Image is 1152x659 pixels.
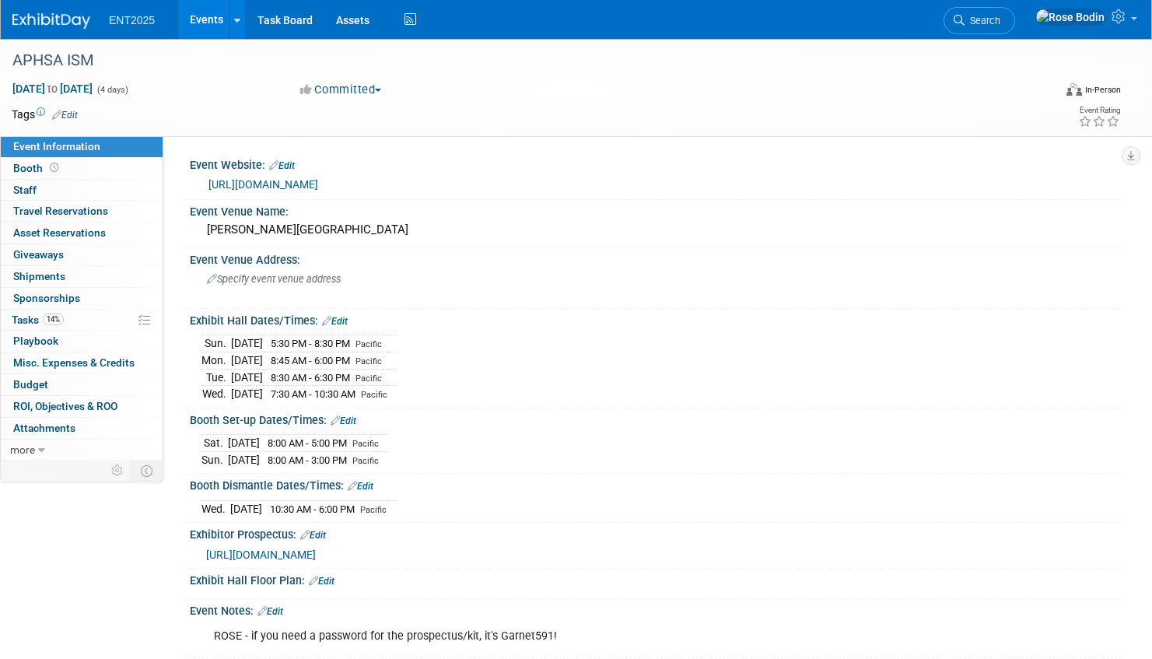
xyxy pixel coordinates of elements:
img: ExhibitDay [12,13,90,29]
a: Booth [1,158,163,179]
img: Rose Bodin [1035,9,1105,26]
a: Playbook [1,331,163,352]
a: Edit [269,160,295,171]
span: Booth not reserved yet [47,162,61,174]
span: Event Information [13,140,100,152]
span: Sponsorships [13,292,80,304]
img: Format-Inperson.png [1066,83,1082,96]
span: Attachments [13,422,75,434]
span: Pacific [361,390,387,400]
td: [DATE] [231,352,263,370]
span: Pacific [355,339,382,349]
span: Search [965,15,1000,26]
div: ROSE - if you need a password for the prospectus/kit, it's Garnet591! [203,621,942,652]
td: Tue. [201,369,231,386]
span: Pacific [352,439,379,449]
div: Booth Dismantle Dates/Times: [190,474,1121,494]
div: [PERSON_NAME][GEOGRAPHIC_DATA] [201,218,1109,242]
td: Sun. [201,451,228,468]
a: Edit [257,606,283,617]
a: Asset Reservations [1,223,163,244]
div: In-Person [1084,84,1121,96]
div: Event Rating [1078,107,1120,114]
div: Exhibitor Prospectus: [190,523,1121,543]
span: Pacific [355,373,382,384]
span: Tasks [12,314,64,326]
div: Event Notes: [190,599,1121,619]
a: Edit [348,481,373,492]
a: Staff [1,180,163,201]
div: Booth Set-up Dates/Times: [190,408,1121,429]
span: Travel Reservations [13,205,108,217]
span: Giveaways [13,248,64,261]
span: 8:45 AM - 6:00 PM [271,355,350,366]
td: Wed. [201,500,230,517]
span: Asset Reservations [13,226,106,239]
span: ROI, Objectives & ROO [13,400,117,412]
a: Misc. Expenses & Credits [1,352,163,373]
td: [DATE] [228,451,260,468]
td: [DATE] [231,386,263,402]
span: ENT2025 [109,14,155,26]
div: Exhibit Hall Floor Plan: [190,569,1121,589]
span: Specify event venue address [207,273,341,285]
a: Edit [52,110,78,121]
span: Pacific [360,505,387,515]
span: 14% [43,314,64,325]
button: Committed [295,82,387,98]
a: Edit [309,576,334,587]
span: 5:30 PM - 8:30 PM [271,338,350,349]
div: Event Format [955,81,1121,104]
span: 7:30 AM - 10:30 AM [271,388,355,400]
div: Event Venue Name: [190,200,1121,219]
td: [DATE] [228,435,260,452]
span: Staff [13,184,37,196]
a: more [1,440,163,461]
span: more [10,443,35,456]
a: Giveaways [1,244,163,265]
td: Personalize Event Tab Strip [104,461,131,481]
td: Toggle Event Tabs [131,461,163,481]
span: Playbook [13,335,58,347]
div: APHSA ISM [7,47,1027,75]
span: 8:00 AM - 3:00 PM [268,454,347,466]
a: Edit [331,415,356,426]
span: Budget [13,378,48,391]
span: to [45,82,60,95]
span: Misc. Expenses & Credits [13,356,135,369]
a: Tasks14% [1,310,163,331]
div: Event Website: [190,153,1121,174]
span: Pacific [355,356,382,366]
span: 8:30 AM - 6:30 PM [271,372,350,384]
span: Booth [13,162,61,174]
span: Shipments [13,270,65,282]
a: Attachments [1,418,163,439]
td: [DATE] [231,335,263,352]
a: [URL][DOMAIN_NAME] [206,549,316,561]
a: Sponsorships [1,288,163,309]
div: Exhibit Hall Dates/Times: [190,309,1121,329]
td: [DATE] [230,500,262,517]
a: Event Information [1,136,163,157]
td: [DATE] [231,369,263,386]
a: ROI, Objectives & ROO [1,396,163,417]
a: Budget [1,374,163,395]
a: Shipments [1,266,163,287]
a: Edit [322,316,348,327]
td: Sun. [201,335,231,352]
td: Mon. [201,352,231,370]
td: Tags [12,107,78,122]
span: 8:00 AM - 5:00 PM [268,437,347,449]
a: [URL][DOMAIN_NAME] [208,178,318,191]
a: Travel Reservations [1,201,163,222]
span: [DATE] [DATE] [12,82,93,96]
span: 10:30 AM - 6:00 PM [270,503,355,515]
a: Search [944,7,1015,34]
span: (4 days) [96,85,128,95]
span: Pacific [352,456,379,466]
td: Wed. [201,386,231,402]
a: Edit [300,530,326,541]
div: Event Venue Address: [190,248,1121,268]
td: Sat. [201,435,228,452]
